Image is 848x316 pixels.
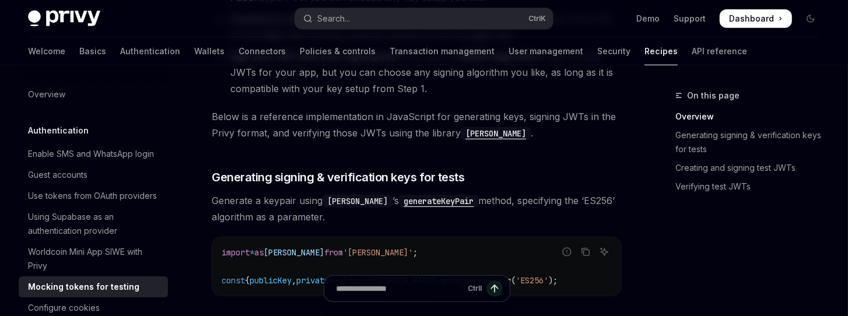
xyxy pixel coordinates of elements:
a: Welcome [28,37,65,65]
div: Guest accounts [28,168,87,182]
span: Below is a reference implementation in JavaScript for generating keys, signing JWTs in the Privy ... [212,108,622,141]
a: Enable SMS and WhatsApp login [19,143,168,164]
a: Creating and signing test JWTs [675,159,829,177]
a: Support [674,13,706,24]
span: On this page [687,89,740,103]
a: Recipes [644,37,678,65]
a: generateKeyPair [399,195,478,206]
a: Authentication [120,37,180,65]
a: Policies & controls [300,37,376,65]
code: [PERSON_NAME] [461,127,531,140]
button: Send message [486,280,503,297]
a: API reference [692,37,747,65]
a: Overview [675,107,829,126]
button: Copy the contents from the code block [578,244,593,259]
a: Use tokens from OAuth providers [19,185,168,206]
a: Overview [19,84,168,105]
span: Ctrl K [528,14,546,23]
a: Security [597,37,630,65]
div: Use tokens from OAuth providers [28,189,157,203]
a: Generating signing & verification keys for tests [675,126,829,159]
a: Mocking tokens for testing [19,276,168,297]
div: Using Supabase as an authentication provider [28,210,161,238]
span: Generating signing & verification keys for tests [212,169,464,185]
span: import [222,247,250,258]
a: Verifying test JWTs [675,177,829,196]
a: Worldcoin Mini App SIWE with Privy [19,241,168,276]
a: Wallets [194,37,225,65]
div: Configure cookies [28,301,100,315]
code: generateKeyPair [399,195,478,208]
button: Toggle dark mode [801,9,820,28]
code: [PERSON_NAME] [323,195,393,208]
a: Transaction management [390,37,495,65]
button: Open search [295,8,553,29]
span: from [324,247,343,258]
a: Using Supabase as an authentication provider [19,206,168,241]
a: User management [509,37,583,65]
a: Basics [79,37,106,65]
input: Ask a question... [336,276,463,301]
button: Report incorrect code [559,244,574,259]
div: Enable SMS and WhatsApp login [28,147,154,161]
div: Overview [28,87,65,101]
button: Ask AI [597,244,612,259]
a: Connectors [239,37,286,65]
a: Guest accounts [19,164,168,185]
span: '[PERSON_NAME]' [343,247,413,258]
a: Dashboard [720,9,792,28]
div: Mocking tokens for testing [28,280,139,294]
span: [PERSON_NAME] [264,247,324,258]
img: dark logo [28,10,100,27]
span: Generate a keypair using ’s method, specifying the ‘ES256’ algorithm as a parameter. [212,192,622,225]
span: Dashboard [729,13,774,24]
li: Privy uses the to sign & verify JWTs for your app, but you can choose any signing algorithm you l... [227,48,622,97]
span: as [254,247,264,258]
h5: Authentication [28,124,89,138]
div: Worldcoin Mini App SIWE with Privy [28,245,161,273]
span: ; [413,247,418,258]
div: Search... [317,12,350,26]
a: [PERSON_NAME] [461,127,531,139]
a: Demo [636,13,660,24]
